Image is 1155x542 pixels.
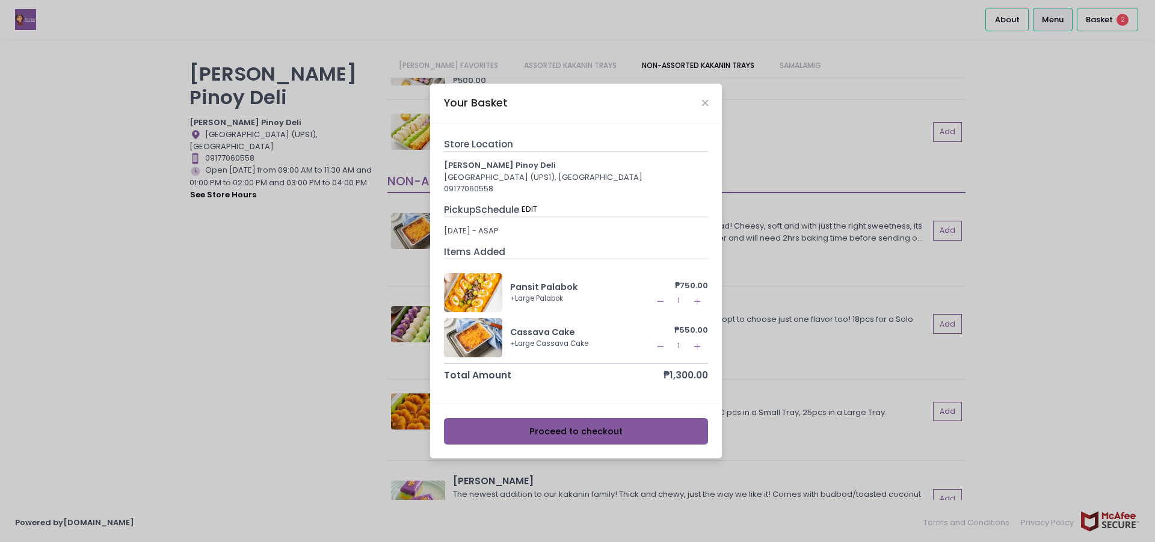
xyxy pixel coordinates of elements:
div: Pansit Palabok [510,281,653,294]
button: EDIT [521,203,538,216]
div: Items Added [444,245,709,259]
div: ₱750.00 [653,280,709,292]
div: [DATE] - ASAP [444,225,709,237]
b: [PERSON_NAME] Pinoy Deli [444,159,556,171]
div: Total Amount [444,368,511,382]
span: Pickup Schedule [444,203,519,216]
div: [GEOGRAPHIC_DATA] (UPS1), [GEOGRAPHIC_DATA] [444,171,709,183]
div: + Large Palabok [510,294,653,304]
div: Store Location [444,137,709,152]
div: Cassava Cake [510,326,653,339]
div: ₱1,300.00 [664,368,708,382]
button: Proceed to checkout [444,418,709,445]
button: Close [702,100,708,106]
div: ₱550.00 [653,324,709,336]
div: 09177060558 [444,183,709,195]
div: + Large Cassava Cake [510,339,653,350]
div: Your Basket [444,95,508,111]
